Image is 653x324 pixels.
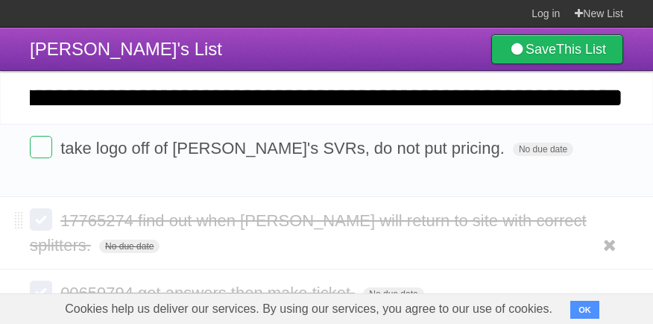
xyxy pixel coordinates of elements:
[60,139,508,158] span: take logo off of [PERSON_NAME]'s SVRs, do not put pricing.
[556,42,606,57] b: This List
[30,208,52,231] label: Done
[30,281,52,303] label: Done
[513,143,573,156] span: No due date
[99,240,160,253] span: No due date
[30,136,52,158] label: Done
[60,284,359,302] span: 00659794 get answers then make ticket.
[491,34,623,64] a: SaveThis List
[363,287,423,301] span: No due date
[570,301,599,319] button: OK
[50,294,567,324] span: Cookies help us deliver our services. By using our services, you agree to our use of cookies.
[30,39,222,59] span: [PERSON_NAME]'s List
[30,211,587,255] span: 17765274 find out when [PERSON_NAME] will return to site with correct splitters.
